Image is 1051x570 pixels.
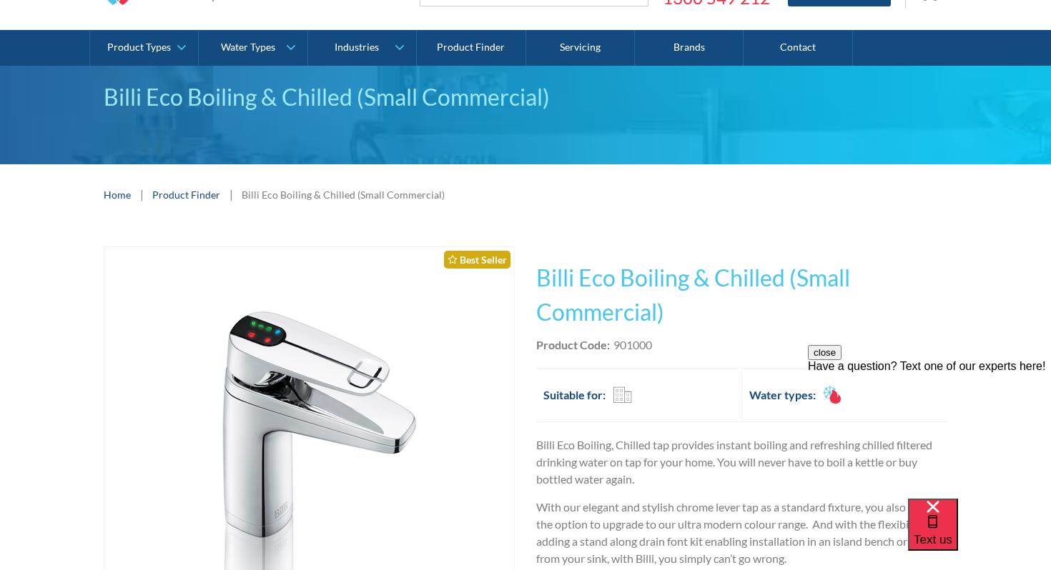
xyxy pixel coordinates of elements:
a: Product Finder [417,30,525,66]
div: Industries [335,41,379,54]
h2: Suitable for: [543,386,606,404]
a: Servicing [526,30,635,66]
p: With our elegant and stylish chrome lever tap as a standard fixture, you also have the option to ... [536,499,947,567]
a: Product Types [90,30,198,66]
div: Product Types [107,41,171,54]
h1: Billi Eco Boiling & Chilled (Small Commercial) [536,261,947,329]
a: Home [104,187,131,202]
a: Contact [744,30,852,66]
h2: Water types: [749,386,816,404]
div: | [138,186,145,203]
iframe: podium webchat widget prompt [808,345,1051,516]
div: Best Seller [444,251,510,269]
div: 901000 [613,336,652,354]
strong: Product Code: [536,338,610,351]
div: Billi Eco Boiling & Chilled (Small Commercial) [242,187,445,202]
div: | [227,186,235,203]
a: Brands [635,30,744,66]
p: Billi Eco Boiling, Chilled tap provides instant boiling and refreshing chilled filtered drinking ... [536,436,947,488]
div: Billi Eco Boiling & Chilled (Small Commercial) [104,80,947,114]
div: Water Types [221,41,275,54]
a: Water Types [199,30,307,66]
iframe: podium webchat widget bubble [908,499,1051,570]
a: Product Finder [152,187,220,202]
a: Industries [308,30,416,66]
